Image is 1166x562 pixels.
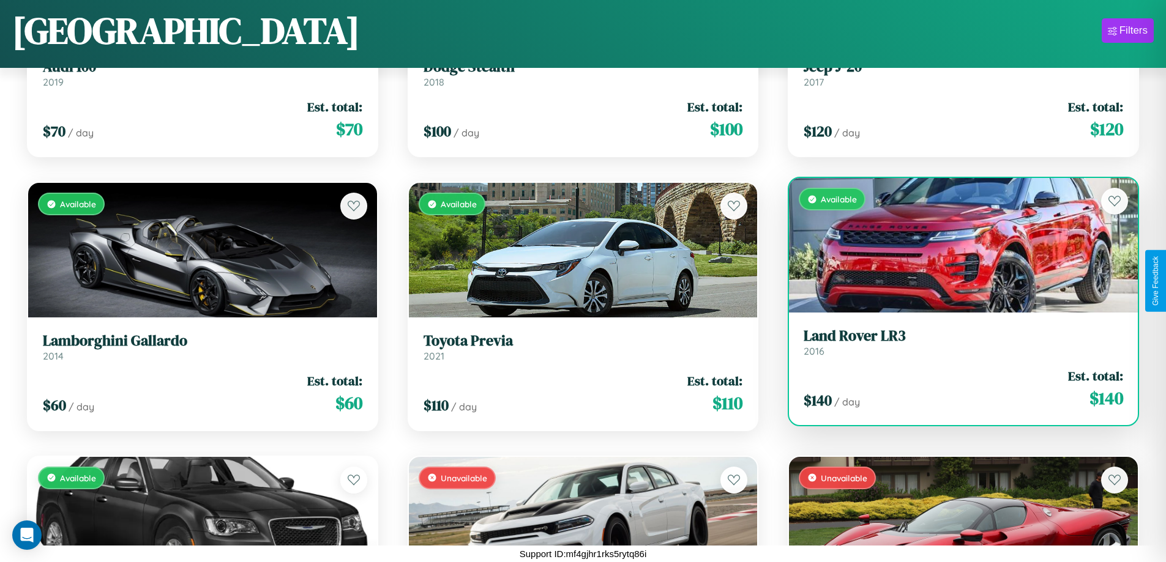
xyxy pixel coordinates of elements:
span: Est. total: [307,372,362,390]
span: $ 70 [336,117,362,141]
h3: Land Rover LR3 [804,327,1123,345]
span: Available [821,194,857,204]
a: Audi 1002019 [43,58,362,88]
span: $ 120 [804,121,832,141]
a: Toyota Previa2021 [424,332,743,362]
span: / day [834,127,860,139]
span: Unavailable [821,473,867,483]
span: 2019 [43,76,64,88]
span: $ 60 [335,391,362,415]
span: / day [69,401,94,413]
span: 2016 [804,345,824,357]
span: / day [834,396,860,408]
span: Est. total: [687,372,742,390]
span: $ 110 [712,391,742,415]
span: Unavailable [441,473,487,483]
p: Support ID: mf4gjhr1rks5rytq86i [520,545,647,562]
span: 2018 [424,76,444,88]
span: $ 60 [43,395,66,415]
span: $ 110 [424,395,449,415]
a: Dodge Stealth2018 [424,58,743,88]
h3: Lamborghini Gallardo [43,332,362,350]
span: Est. total: [1068,98,1123,116]
span: Est. total: [1068,367,1123,385]
span: Available [441,199,477,209]
a: Land Rover LR32016 [804,327,1123,357]
span: Available [60,473,96,483]
h1: [GEOGRAPHIC_DATA] [12,6,360,56]
div: Give Feedback [1151,256,1160,306]
button: Filters [1102,18,1154,43]
span: 2014 [43,350,64,362]
span: $ 140 [1089,386,1123,410]
span: / day [451,401,477,413]
span: 2017 [804,76,824,88]
span: 2021 [424,350,444,362]
span: Available [60,199,96,209]
span: Est. total: [307,98,362,116]
span: $ 70 [43,121,65,141]
div: Filters [1119,24,1148,37]
span: / day [454,127,479,139]
span: $ 120 [1090,117,1123,141]
span: $ 100 [424,121,451,141]
span: $ 140 [804,390,832,410]
a: Lamborghini Gallardo2014 [43,332,362,362]
div: Open Intercom Messenger [12,520,42,550]
span: $ 100 [710,117,742,141]
a: Jeep J-202017 [804,58,1123,88]
h3: Toyota Previa [424,332,743,350]
span: Est. total: [687,98,742,116]
span: / day [68,127,94,139]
